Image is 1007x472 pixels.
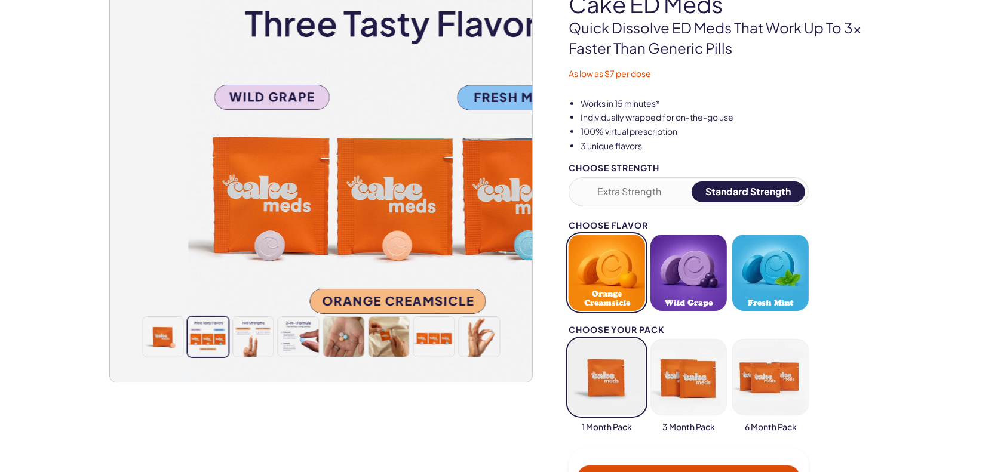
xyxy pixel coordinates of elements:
p: As low as $7 per dose [569,68,898,80]
span: 6 Month Pack [745,421,797,433]
span: 3 Month Pack [662,421,715,433]
button: Standard Strength [692,181,806,202]
img: Cake ED Meds [233,317,274,357]
li: 100% virtual prescription [581,126,898,138]
img: Cake ED Meds [143,317,183,357]
img: Cake ED Meds [414,317,455,357]
div: Choose your pack [569,325,809,334]
button: Extra Strength [572,181,686,202]
img: Cake ED Meds [188,317,229,357]
div: Choose Flavor [569,221,809,230]
li: Works in 15 minutes* [581,98,898,110]
img: Cake ED Meds [369,317,409,357]
img: Cake ED Meds [324,317,364,357]
span: Wild Grape [665,298,713,307]
span: Orange Creamsicle [572,289,641,307]
li: Individually wrapped for on-the-go use [581,112,898,124]
img: Cake ED Meds [459,317,499,357]
div: Choose Strength [569,163,809,172]
li: 3 unique flavors [581,140,898,152]
span: 1 Month Pack [582,421,632,433]
span: Fresh Mint [748,298,793,307]
img: Cake ED Meds [278,317,319,357]
p: Quick dissolve ED Meds that work up to 3x faster than generic pills [569,18,898,58]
